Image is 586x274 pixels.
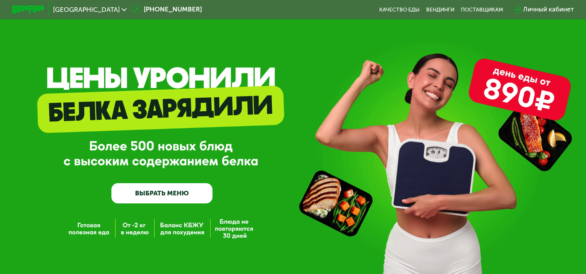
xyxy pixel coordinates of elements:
[111,183,213,203] a: ВЫБРАТЬ МЕНЮ
[461,6,503,13] div: поставщикам
[426,6,454,13] a: Вендинги
[379,6,420,13] a: Качество еды
[53,6,120,13] span: [GEOGRAPHIC_DATA]
[523,5,574,15] div: Личный кабинет
[130,5,201,15] a: [PHONE_NUMBER]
